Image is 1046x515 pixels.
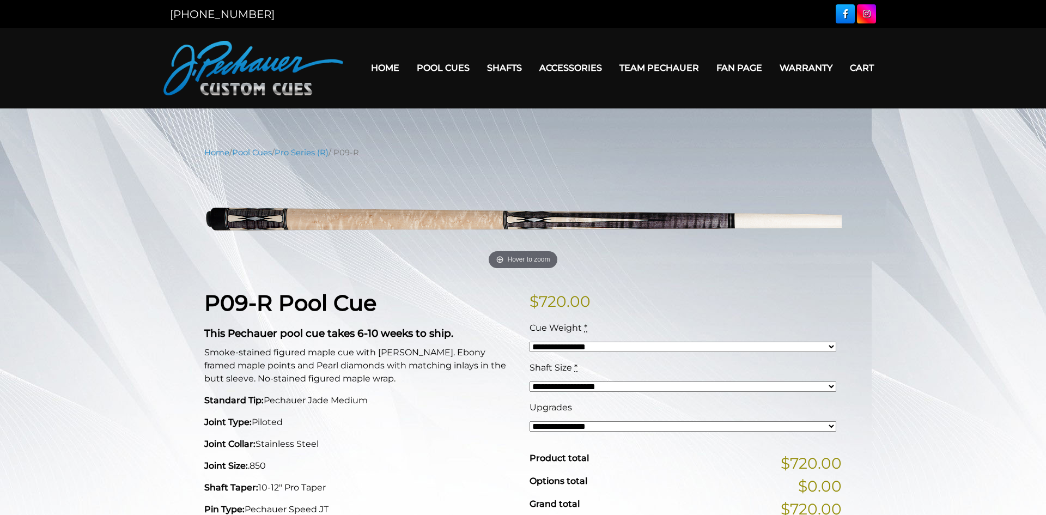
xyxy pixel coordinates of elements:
[204,504,245,514] strong: Pin Type:
[362,54,408,82] a: Home
[611,54,708,82] a: Team Pechauer
[530,476,587,486] span: Options total
[170,8,275,21] a: [PHONE_NUMBER]
[204,438,516,451] p: Stainless Steel
[275,148,329,157] a: Pro Series (R)
[204,461,248,471] strong: Joint Size:
[204,439,256,449] strong: Joint Collar:
[530,292,591,311] bdi: 720.00
[574,362,577,373] abbr: required
[708,54,771,82] a: Fan Page
[204,417,252,427] strong: Joint Type:
[204,481,516,494] p: 10-12" Pro Taper
[530,292,539,311] span: $
[163,41,343,95] img: Pechauer Custom Cues
[841,54,883,82] a: Cart
[530,362,572,373] span: Shaft Size
[531,54,611,82] a: Accessories
[204,395,264,405] strong: Standard Tip:
[584,323,587,333] abbr: required
[204,459,516,472] p: .850
[530,499,580,509] span: Grand total
[798,475,842,498] span: $0.00
[204,289,376,316] strong: P09-R Pool Cue
[204,167,842,273] img: P09-R.png
[204,167,842,273] a: Hover to zoom
[204,327,453,340] strong: This Pechauer pool cue takes 6-10 weeks to ship.
[204,148,229,157] a: Home
[204,147,842,159] nav: Breadcrumb
[530,323,582,333] span: Cue Weight
[530,453,589,463] span: Product total
[232,148,272,157] a: Pool Cues
[530,402,572,413] span: Upgrades
[204,394,516,407] p: Pechauer Jade Medium
[408,54,478,82] a: Pool Cues
[204,482,258,493] strong: Shaft Taper:
[204,346,516,385] p: Smoke-stained figured maple cue with [PERSON_NAME]. Ebony framed maple points and Pearl diamonds ...
[478,54,531,82] a: Shafts
[771,54,841,82] a: Warranty
[204,416,516,429] p: Piloted
[781,452,842,475] span: $720.00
